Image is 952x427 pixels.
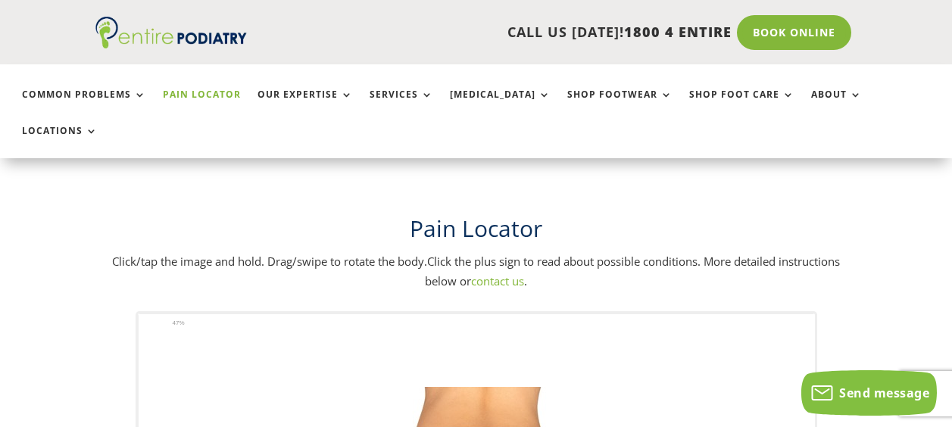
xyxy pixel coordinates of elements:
[163,89,241,122] a: Pain Locator
[95,36,247,51] a: Entire Podiatry
[801,370,937,416] button: Send message
[95,17,247,48] img: logo (1)
[112,254,427,269] span: Click/tap the image and hold. Drag/swipe to rotate the body.
[425,254,840,288] span: Click the plus sign to read about possible conditions. More detailed instructions below or .
[689,89,794,122] a: Shop Foot Care
[258,89,353,122] a: Our Expertise
[95,213,857,252] h1: Pain Locator
[624,23,732,41] span: 1800 4 ENTIRE
[839,385,929,401] span: Send message
[22,89,146,122] a: Common Problems
[22,126,98,158] a: Locations
[450,89,551,122] a: [MEDICAL_DATA]
[811,89,862,122] a: About
[567,89,673,122] a: Shop Footwear
[173,317,192,329] span: 47%
[370,89,433,122] a: Services
[471,273,524,288] a: contact us
[266,23,732,42] p: CALL US [DATE]!
[737,15,851,50] a: Book Online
